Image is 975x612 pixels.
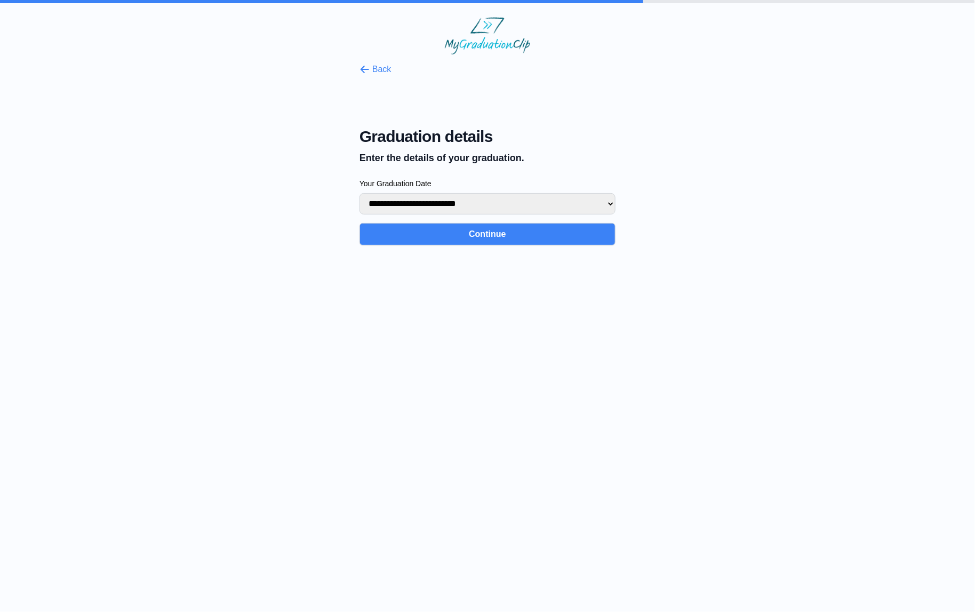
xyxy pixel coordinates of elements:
button: Back [359,63,391,76]
button: Continue [359,223,616,245]
label: Your Graduation Date [359,178,616,189]
img: MyGraduationClip [445,17,530,54]
span: Graduation details [359,127,616,146]
p: Enter the details of your graduation. [359,150,616,165]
